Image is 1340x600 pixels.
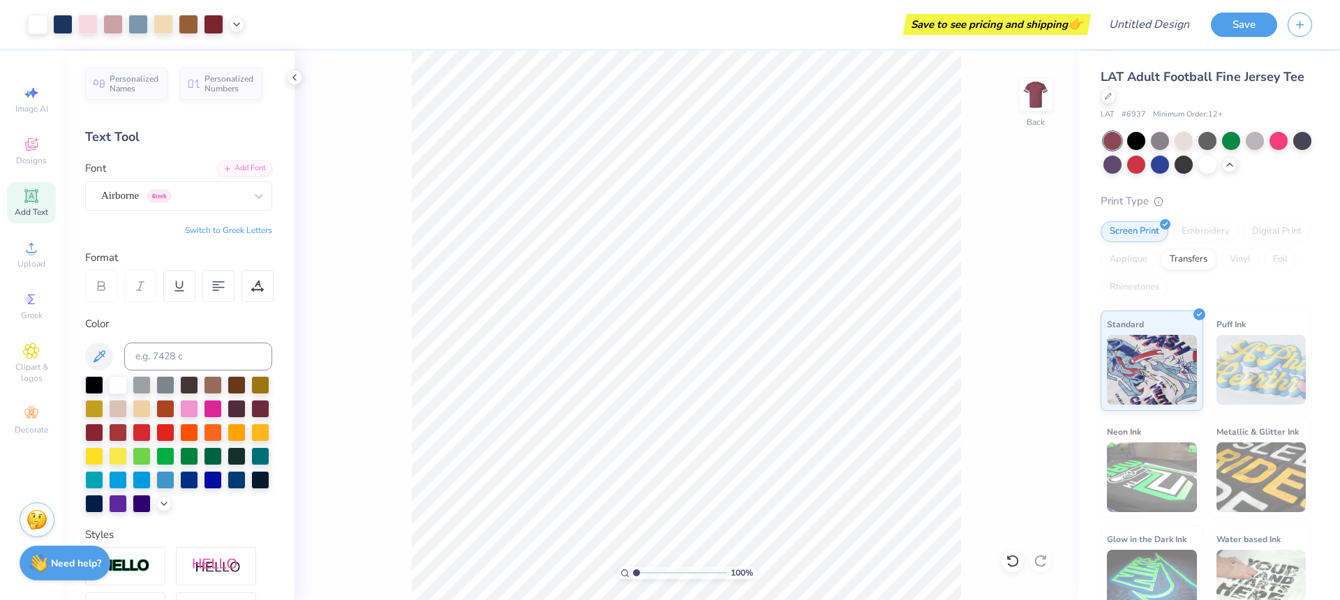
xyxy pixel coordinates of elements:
[16,155,47,166] span: Designs
[1216,442,1306,512] img: Metallic & Glitter Ink
[1101,193,1312,209] div: Print Type
[1107,532,1186,546] span: Glow in the Dark Ink
[731,567,753,579] span: 100 %
[7,361,56,384] span: Clipart & logos
[1172,221,1239,242] div: Embroidery
[15,103,48,114] span: Image AI
[1221,249,1260,270] div: Vinyl
[1098,10,1200,38] input: Untitled Design
[1216,335,1306,405] img: Puff Ink
[124,343,272,370] input: e.g. 7428 c
[1161,249,1216,270] div: Transfers
[1022,81,1050,109] img: Back
[1216,424,1299,439] span: Metallic & Glitter Ink
[15,424,48,435] span: Decorate
[85,160,106,177] label: Font
[1153,109,1223,121] span: Minimum Order: 12 +
[907,14,1087,35] div: Save to see pricing and shipping
[1211,13,1277,37] button: Save
[15,207,48,218] span: Add Text
[85,527,272,543] div: Styles
[185,225,272,236] button: Switch to Greek Letters
[51,557,101,570] strong: Need help?
[1107,424,1141,439] span: Neon Ink
[217,160,272,177] div: Add Font
[85,128,272,147] div: Text Tool
[17,258,45,269] span: Upload
[1068,15,1083,32] span: 👉
[85,316,272,332] div: Color
[1101,249,1156,270] div: Applique
[204,74,254,93] span: Personalized Numbers
[1243,221,1311,242] div: Digital Print
[110,74,159,93] span: Personalized Names
[21,310,43,321] span: Greek
[1107,442,1197,512] img: Neon Ink
[192,557,241,575] img: Shadow
[1216,317,1246,331] span: Puff Ink
[1107,335,1197,405] img: Standard
[1101,68,1304,85] span: LAT Adult Football Fine Jersey Tee
[1101,277,1168,298] div: Rhinestones
[1216,532,1281,546] span: Water based Ink
[1122,109,1146,121] span: # 6937
[1101,109,1115,121] span: LAT
[85,250,274,266] div: Format
[1101,221,1168,242] div: Screen Print
[1107,317,1144,331] span: Standard
[101,558,150,574] img: Stroke
[1027,116,1045,128] div: Back
[1264,249,1297,270] div: Foil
